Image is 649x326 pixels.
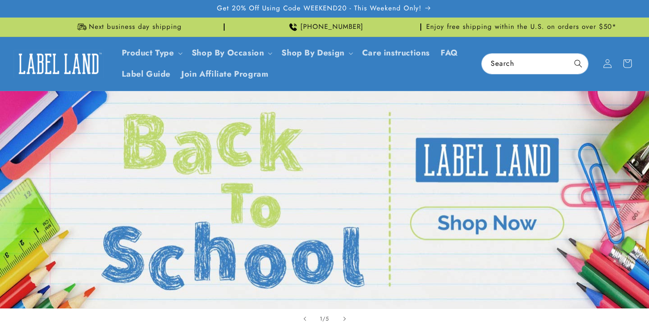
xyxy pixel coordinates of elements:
[568,54,588,73] button: Search
[228,18,421,37] div: Announcement
[320,314,322,323] span: 1
[326,314,329,323] span: 5
[10,46,107,81] a: Label Land
[122,69,171,79] span: Label Guide
[425,18,618,37] div: Announcement
[192,48,264,58] span: Shop By Occasion
[32,18,225,37] div: Announcement
[181,69,268,79] span: Join Affiliate Program
[122,47,174,59] a: Product Type
[276,42,356,64] summary: Shop By Design
[362,48,430,58] span: Care instructions
[217,4,422,13] span: Get 20% Off Using Code WEEKEND20 - This Weekend Only!
[116,42,186,64] summary: Product Type
[322,314,326,323] span: /
[281,47,344,59] a: Shop By Design
[441,48,458,58] span: FAQ
[89,23,182,32] span: Next business day shipping
[357,42,435,64] a: Care instructions
[435,42,464,64] a: FAQ
[116,64,176,85] a: Label Guide
[176,64,274,85] a: Join Affiliate Program
[426,23,617,32] span: Enjoy free shipping within the U.S. on orders over $50*
[14,50,104,78] img: Label Land
[300,23,364,32] span: [PHONE_NUMBER]
[186,42,276,64] summary: Shop By Occasion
